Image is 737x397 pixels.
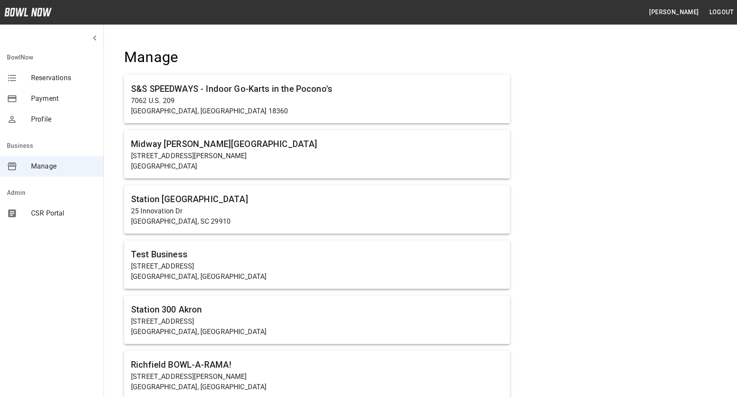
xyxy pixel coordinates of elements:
p: [STREET_ADDRESS] [131,261,503,272]
p: [GEOGRAPHIC_DATA], [GEOGRAPHIC_DATA] 18360 [131,106,503,116]
span: CSR Portal [31,208,97,219]
p: [STREET_ADDRESS][PERSON_NAME] [131,372,503,382]
h6: Station 300 Akron [131,303,503,316]
h6: Test Business [131,247,503,261]
p: [GEOGRAPHIC_DATA], SC 29910 [131,216,503,227]
h6: Station [GEOGRAPHIC_DATA] [131,192,503,206]
p: [GEOGRAPHIC_DATA] [131,161,503,172]
span: Profile [31,114,97,125]
p: [GEOGRAPHIC_DATA], [GEOGRAPHIC_DATA] [131,382,503,392]
p: 7062 U.S. 209 [131,96,503,106]
span: Manage [31,161,97,172]
h4: Manage [124,48,510,66]
h6: Midway [PERSON_NAME][GEOGRAPHIC_DATA] [131,137,503,151]
h6: S&S SPEEDWAYS - Indoor Go-Karts in the Pocono's [131,82,503,96]
span: Payment [31,94,97,104]
span: Reservations [31,73,97,83]
p: [STREET_ADDRESS][PERSON_NAME] [131,151,503,161]
p: [STREET_ADDRESS] [131,316,503,327]
p: 25 Innovation Dr [131,206,503,216]
h6: Richfield BOWL-A-RAMA! [131,358,503,372]
img: logo [4,8,52,16]
button: [PERSON_NAME] [646,4,702,20]
button: Logout [706,4,737,20]
p: [GEOGRAPHIC_DATA], [GEOGRAPHIC_DATA] [131,327,503,337]
p: [GEOGRAPHIC_DATA], [GEOGRAPHIC_DATA] [131,272,503,282]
